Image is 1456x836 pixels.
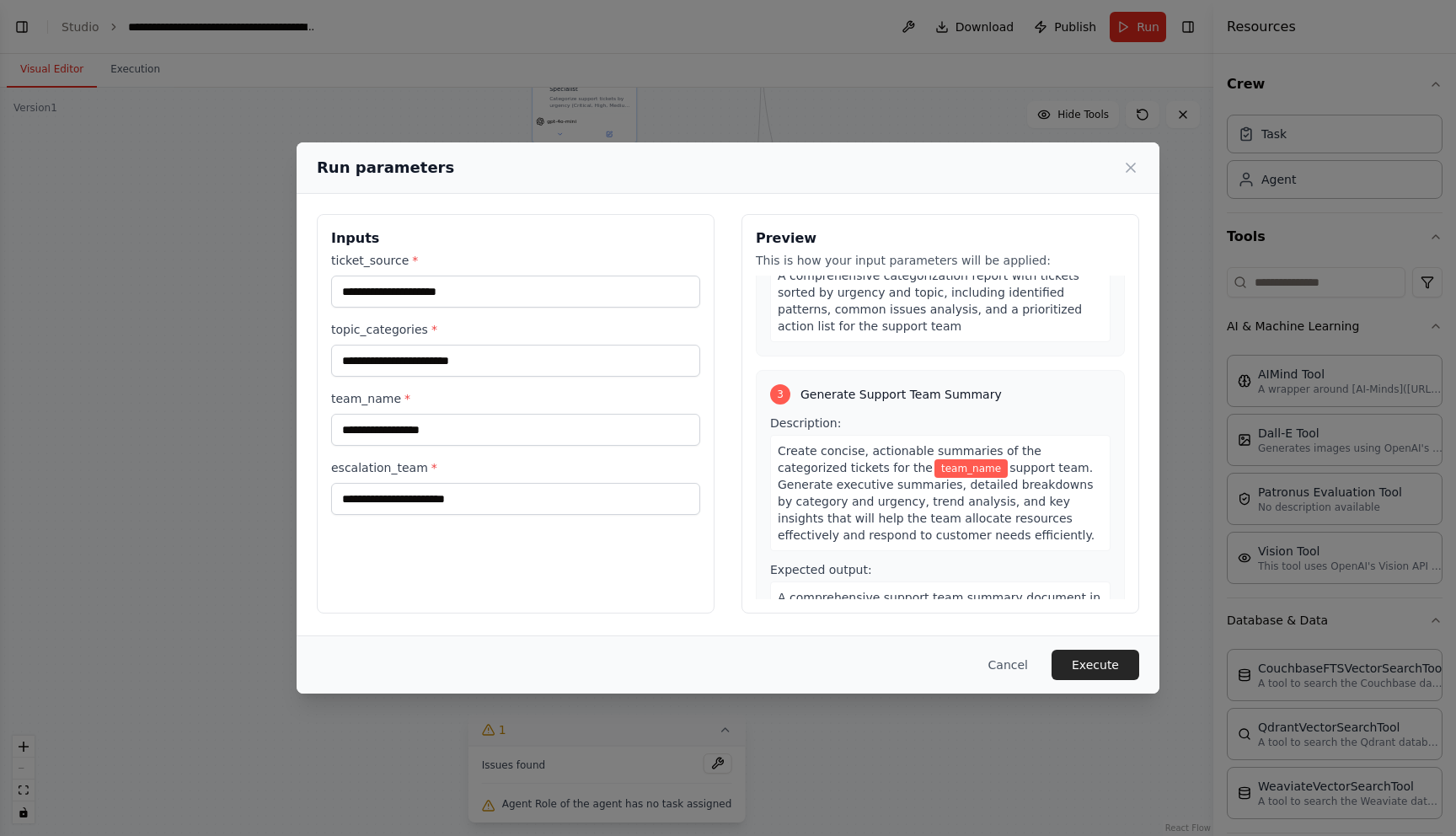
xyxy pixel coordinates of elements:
[800,386,1002,403] span: Generate Support Team Summary
[756,228,1125,249] h3: Preview
[778,461,1095,542] span: support team. Generate executive summaries, detailed breakdowns by category and urgency, trend an...
[778,269,1082,333] span: A comprehensive categorization report with tickets sorted by urgency and topic, including identif...
[756,252,1125,269] p: This is how your input parameters will be applied:
[331,321,700,338] label: topic_categories
[778,591,1101,672] span: A comprehensive support team summary document in markdown format including executive summary, tic...
[331,459,700,476] label: escalation_team
[331,252,700,269] label: ticket_source
[331,390,700,407] label: team_name
[975,650,1041,680] button: Cancel
[1052,650,1139,680] button: Execute
[770,384,790,405] div: 3
[778,444,1041,474] span: Create concise, actionable summaries of the categorized tickets for the
[317,156,454,180] h2: Run parameters
[934,459,1008,478] span: Variable: team_name
[331,228,700,249] h3: Inputs
[770,563,872,576] span: Expected output:
[770,416,841,430] span: Description:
